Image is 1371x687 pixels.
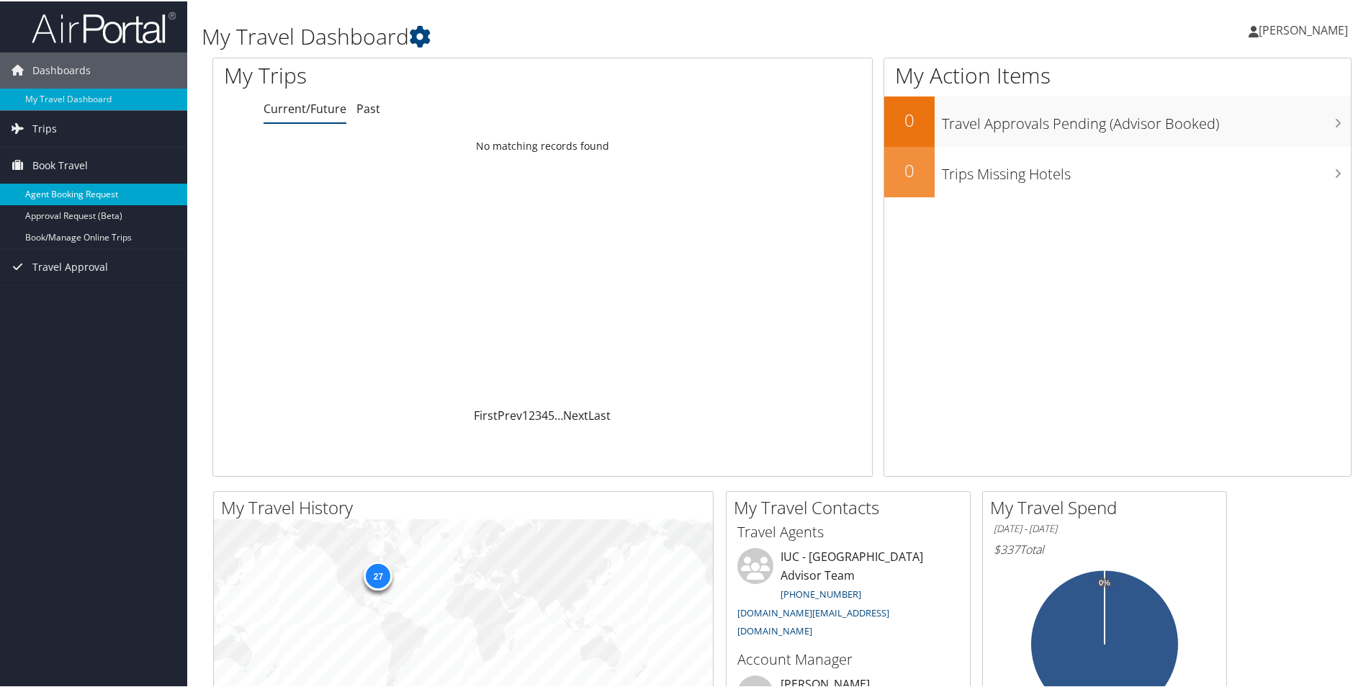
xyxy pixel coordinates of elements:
[474,406,498,422] a: First
[781,586,861,599] a: [PHONE_NUMBER]
[884,107,935,131] h2: 0
[541,406,548,422] a: 4
[884,157,935,181] h2: 0
[202,20,976,50] h1: My Travel Dashboard
[498,406,522,422] a: Prev
[548,406,554,422] a: 5
[994,540,1215,556] h6: Total
[994,540,1020,556] span: $337
[994,521,1215,534] h6: [DATE] - [DATE]
[737,605,889,637] a: [DOMAIN_NAME][EMAIL_ADDRESS][DOMAIN_NAME]
[32,248,108,284] span: Travel Approval
[737,648,959,668] h3: Account Manager
[730,547,966,642] li: IUC - [GEOGRAPHIC_DATA] Advisor Team
[737,521,959,541] h3: Travel Agents
[884,59,1351,89] h1: My Action Items
[32,109,57,145] span: Trips
[356,99,380,115] a: Past
[32,51,91,87] span: Dashboards
[884,145,1351,196] a: 0Trips Missing Hotels
[942,156,1351,183] h3: Trips Missing Hotels
[942,105,1351,133] h3: Travel Approvals Pending (Advisor Booked)
[588,406,611,422] a: Last
[554,406,563,422] span: …
[990,494,1226,518] h2: My Travel Spend
[1099,578,1110,586] tspan: 0%
[522,406,529,422] a: 1
[224,59,587,89] h1: My Trips
[32,146,88,182] span: Book Travel
[529,406,535,422] a: 2
[734,494,970,518] h2: My Travel Contacts
[213,132,872,158] td: No matching records found
[884,95,1351,145] a: 0Travel Approvals Pending (Advisor Booked)
[364,560,392,588] div: 27
[1249,7,1362,50] a: [PERSON_NAME]
[1259,21,1348,37] span: [PERSON_NAME]
[221,494,713,518] h2: My Travel History
[535,406,541,422] a: 3
[563,406,588,422] a: Next
[32,9,176,43] img: airportal-logo.png
[264,99,346,115] a: Current/Future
